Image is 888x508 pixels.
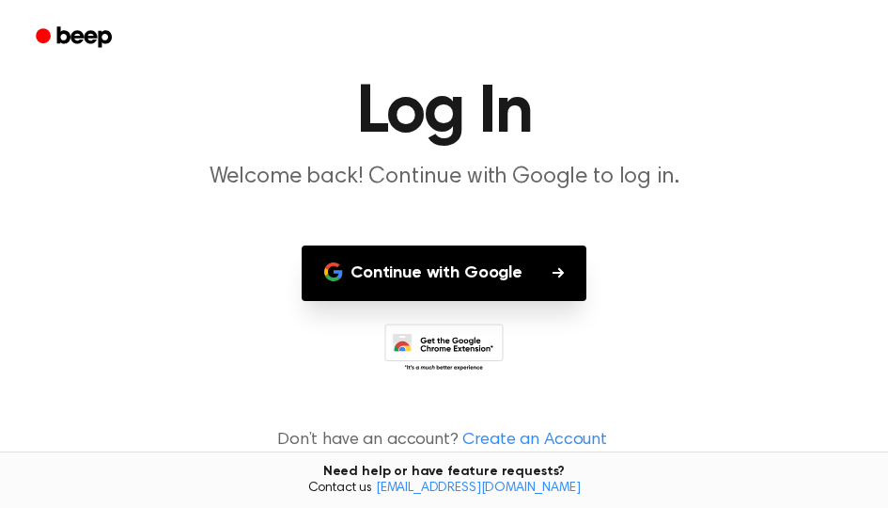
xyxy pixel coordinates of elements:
button: Continue with Google [302,246,586,301]
h1: Log In [23,79,865,147]
span: Contact us [11,481,877,498]
p: Don’t have an account? [23,428,865,453]
a: Create an Account [462,428,607,453]
p: Welcome back! Continue with Google to log in. [84,162,805,193]
a: Beep [23,20,129,56]
a: [EMAIL_ADDRESS][DOMAIN_NAME] [376,482,581,495]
